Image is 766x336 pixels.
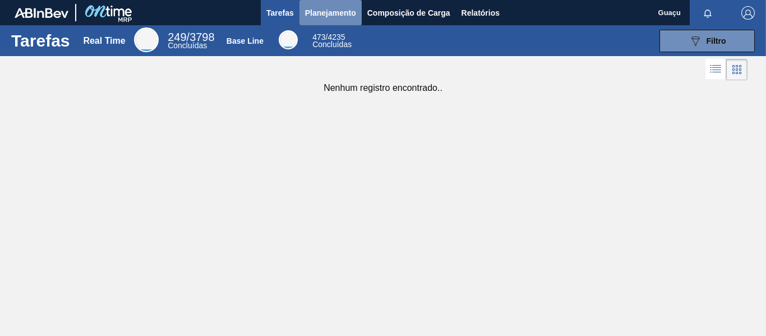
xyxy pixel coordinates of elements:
span: / 3798 [168,31,214,43]
img: Logout [741,6,755,20]
span: Composição de Carga [367,6,450,20]
span: Tarefas [266,6,294,20]
div: Real Time [83,36,125,46]
span: Filtro [707,36,726,45]
span: Relatórios [462,6,500,20]
div: Visão em Lista [705,59,726,80]
img: TNhmsLtSVTkK8tSr43FrP2fwEKptu5GPRR3wAAAABJRU5ErkJggg== [15,8,68,18]
button: Notificações [690,5,726,21]
span: 249 [168,31,186,43]
div: Base Line [279,30,298,49]
button: Filtro [659,30,755,52]
div: Real Time [134,27,159,52]
div: Base Line [312,34,352,48]
span: Concluídas [168,41,207,50]
span: / 4235 [312,33,345,42]
h1: Tarefas [11,34,70,47]
span: 473 [312,33,325,42]
div: Visão em Cards [726,59,747,80]
div: Real Time [168,33,214,49]
span: Planejamento [305,6,356,20]
span: Concluídas [312,40,352,49]
div: Base Line [227,36,264,45]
